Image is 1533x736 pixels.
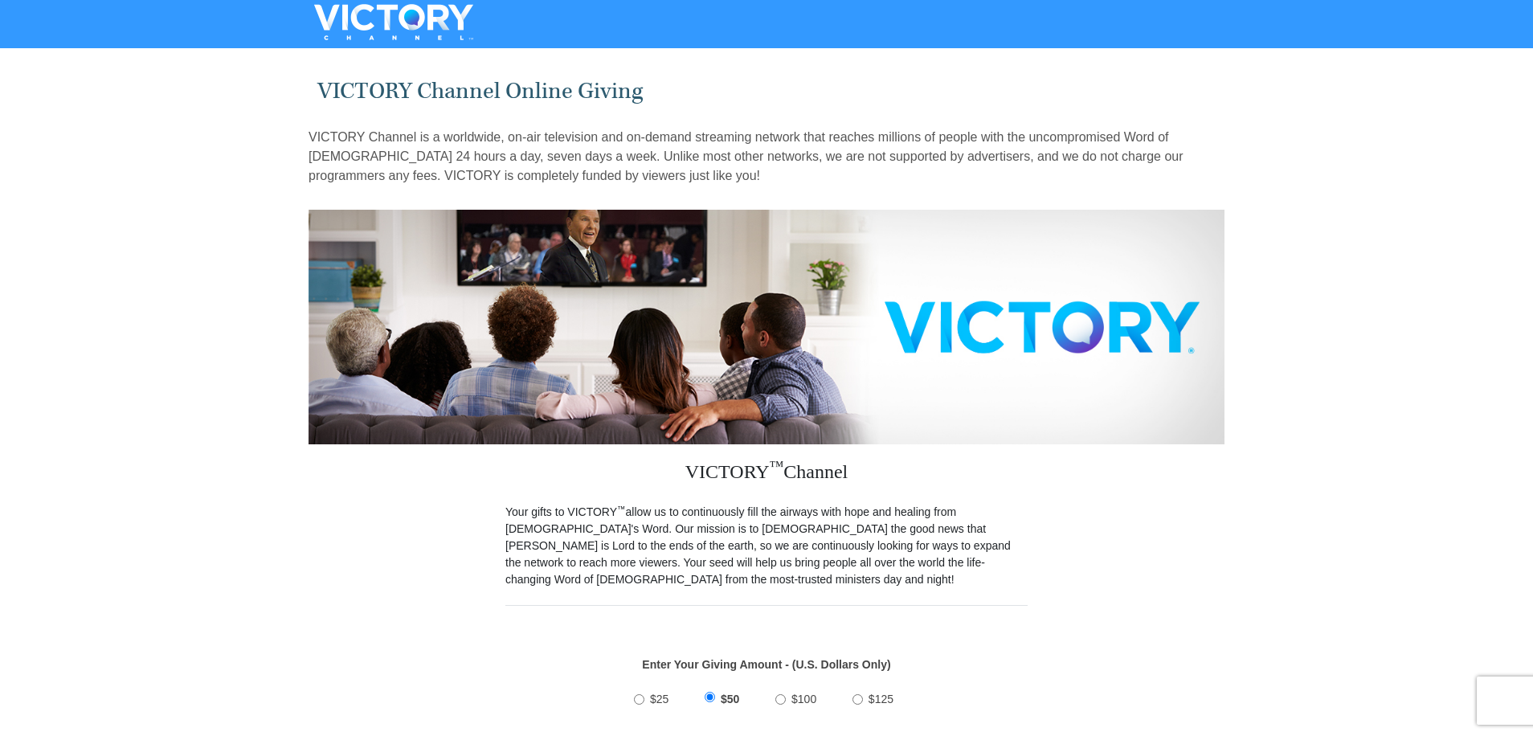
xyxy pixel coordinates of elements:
[791,693,816,705] span: $100
[770,458,784,474] sup: ™
[869,693,893,705] span: $125
[642,658,890,671] strong: Enter Your Giving Amount - (U.S. Dollars Only)
[293,4,494,40] img: VICTORYTHON - VICTORY Channel
[617,504,626,513] sup: ™
[505,444,1028,504] h3: VICTORY Channel
[721,693,739,705] span: $50
[650,693,668,705] span: $25
[505,504,1028,588] p: Your gifts to VICTORY allow us to continuously fill the airways with hope and healing from [DEMOG...
[309,128,1224,186] p: VICTORY Channel is a worldwide, on-air television and on-demand streaming network that reaches mi...
[317,78,1216,104] h1: VICTORY Channel Online Giving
